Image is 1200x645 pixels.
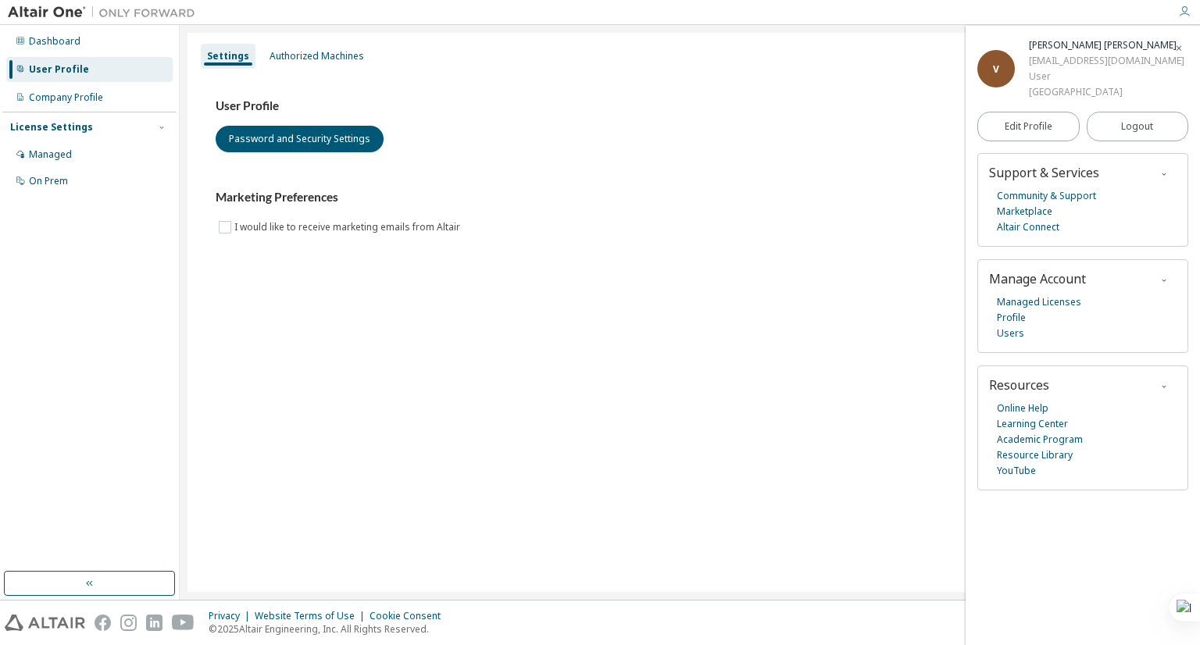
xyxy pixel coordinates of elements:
[1121,119,1153,134] span: Logout
[216,98,1164,114] h3: User Profile
[146,615,162,631] img: linkedin.svg
[997,294,1081,310] a: Managed Licenses
[8,5,203,20] img: Altair One
[1029,69,1184,84] div: User
[29,175,68,187] div: On Prem
[997,326,1024,341] a: Users
[977,112,1080,141] a: Edit Profile
[10,121,93,134] div: License Settings
[989,164,1099,181] span: Support & Services
[120,615,137,631] img: instagram.svg
[989,270,1086,287] span: Manage Account
[255,610,370,622] div: Website Terms of Use
[997,447,1073,463] a: Resource Library
[95,615,111,631] img: facebook.svg
[989,376,1049,394] span: Resources
[209,622,450,636] p: © 2025 Altair Engineering, Inc. All Rights Reserved.
[1005,120,1052,133] span: Edit Profile
[997,463,1036,479] a: YouTube
[997,204,1052,219] a: Marketplace
[997,219,1059,235] a: Altair Connect
[997,401,1048,416] a: Online Help
[997,432,1083,447] a: Academic Program
[270,50,364,62] div: Authorized Machines
[207,50,249,62] div: Settings
[209,610,255,622] div: Privacy
[370,610,450,622] div: Cookie Consent
[216,126,384,152] button: Password and Security Settings
[29,63,89,76] div: User Profile
[1029,53,1184,69] div: [EMAIL_ADDRESS][DOMAIN_NAME]
[29,91,103,104] div: Company Profile
[216,190,1164,205] h3: Marketing Preferences
[1029,84,1184,100] div: [GEOGRAPHIC_DATA]
[997,188,1096,204] a: Community & Support
[993,62,999,76] span: V
[1029,37,1184,53] div: Venkata Sai Charan Vemuri
[29,35,80,48] div: Dashboard
[5,615,85,631] img: altair_logo.svg
[172,615,195,631] img: youtube.svg
[29,148,72,161] div: Managed
[1087,112,1189,141] button: Logout
[997,416,1068,432] a: Learning Center
[234,218,463,237] label: I would like to receive marketing emails from Altair
[997,310,1026,326] a: Profile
